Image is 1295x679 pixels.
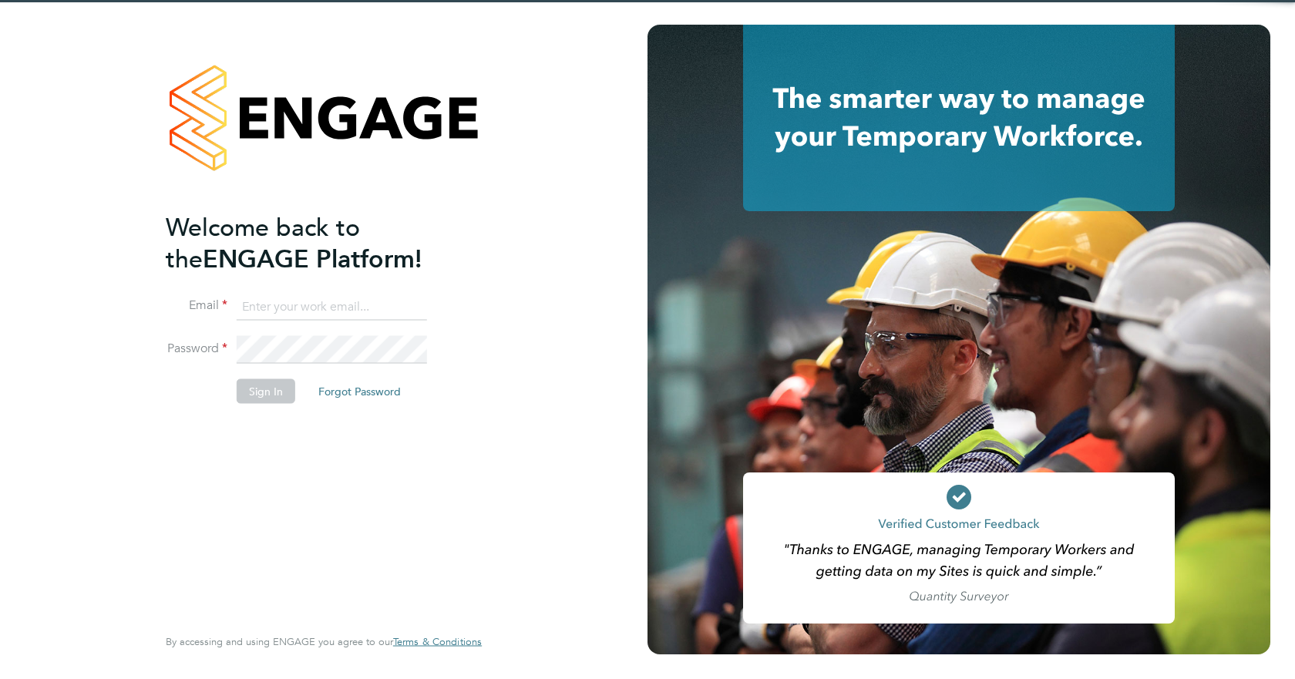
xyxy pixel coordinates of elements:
[166,635,482,648] span: By accessing and using ENGAGE you agree to our
[166,211,466,274] h2: ENGAGE Platform!
[166,341,227,357] label: Password
[237,293,427,321] input: Enter your work email...
[166,212,360,274] span: Welcome back to the
[393,636,482,648] a: Terms & Conditions
[306,379,413,404] button: Forgot Password
[237,379,295,404] button: Sign In
[393,635,482,648] span: Terms & Conditions
[166,297,227,314] label: Email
